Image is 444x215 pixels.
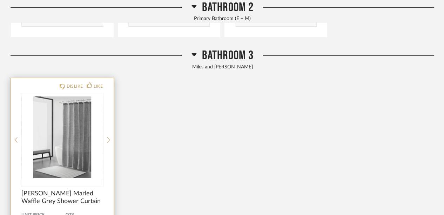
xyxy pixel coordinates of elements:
[11,63,434,71] div: Miles and [PERSON_NAME]
[21,93,103,181] div: 0
[11,15,434,23] div: Primary Bathroom (E + M)
[21,190,103,205] span: [PERSON_NAME] Marled Waffle Grey Shower Curtain
[202,48,254,63] span: Bathroom 3
[21,93,103,181] img: undefined
[67,83,83,90] div: DISLIKE
[94,83,103,90] div: LIKE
